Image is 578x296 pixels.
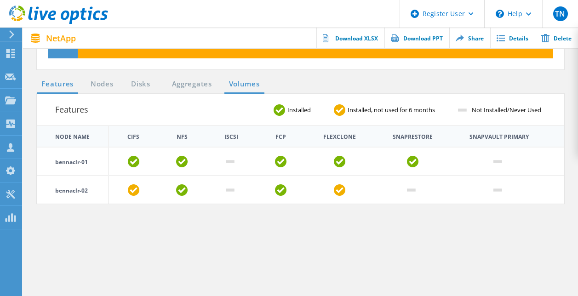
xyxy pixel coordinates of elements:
[323,134,356,140] th: FlexClone
[166,79,218,90] a: Aggregates
[177,134,188,140] th: NFS
[555,10,565,17] span: TN
[127,134,139,140] th: CIFS
[384,28,449,48] a: Download PPT
[316,28,384,48] a: Download XLSX
[37,147,109,176] td: bennaclr-01
[535,28,578,48] a: Delete
[128,79,153,90] a: Disks
[87,79,117,90] a: Nodes
[469,134,529,140] th: Snapvault Primary
[37,176,109,204] td: bennaclr-02
[496,10,504,18] svg: \n
[449,28,490,48] a: Share
[285,107,320,113] span: Installed
[469,107,550,113] span: Not Installed/Never Used
[224,79,264,90] a: Volumes
[37,125,109,147] th: Node Name
[345,107,444,113] span: Installed, not used for 6 months
[37,79,78,90] a: Features
[224,134,238,140] th: iSCSI
[275,134,286,140] th: FCP
[46,34,76,42] span: NetApp
[393,134,433,140] th: Snaprestore
[9,19,108,26] a: Live Optics Dashboard
[490,28,535,48] a: Details
[55,103,88,116] h3: Features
